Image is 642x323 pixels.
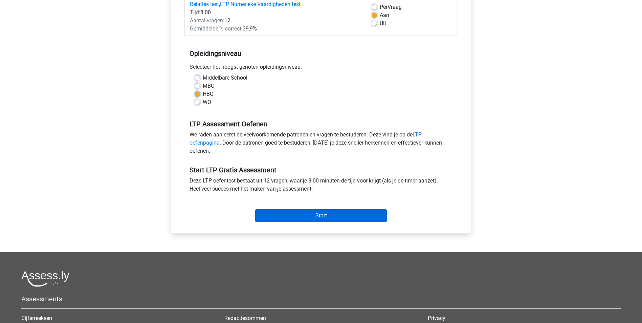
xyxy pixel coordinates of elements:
[21,315,52,321] a: Cijferreeksen
[184,131,458,158] div: We raden aan eerst de veelvoorkomende patronen en vragen te bestuderen. Deze vind je op de . Door...
[185,17,367,25] div: 12
[190,17,224,24] span: Aantal vragen:
[203,82,215,90] label: MBO
[428,315,445,321] a: Privacy
[203,90,214,98] label: HBO
[184,63,458,74] div: Selecteer het hoogst genoten opleidingsniveau.
[184,177,458,196] div: Deze LTP oefentest bestaat uit 12 vragen, waar je 8:00 minuten de tijd voor krijgt (als je de tim...
[190,25,243,32] span: Gemiddelde % correct:
[220,1,301,7] a: LTP Numerieke Vaardigheden test
[203,74,247,82] label: Middelbare School
[203,98,211,106] label: WO
[224,315,266,321] a: Redactiesommen
[380,11,389,19] label: Aan
[190,166,453,174] h5: Start LTP Gratis Assessment
[185,8,367,17] div: 8:00
[21,295,621,303] h5: Assessments
[190,47,453,60] h5: Opleidingsniveau
[380,4,388,10] span: Per
[185,25,367,33] div: 39,9%
[255,209,387,222] input: Start
[190,120,453,128] h5: LTP Assessment Oefenen
[380,3,402,11] label: Vraag
[380,19,386,27] label: Uit
[21,271,69,287] img: Assessly logo
[190,9,200,16] span: Tijd:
